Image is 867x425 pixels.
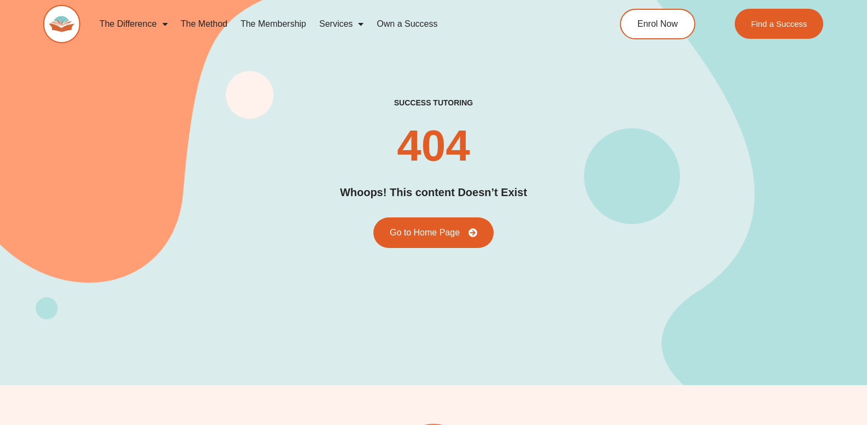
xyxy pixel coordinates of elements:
nav: Menu [93,11,576,37]
span: Find a Success [751,20,807,28]
a: The Membership [234,11,313,37]
a: Find a Success [735,9,824,39]
a: Services [313,11,370,37]
a: Go to Home Page [373,217,494,248]
h2: success tutoring [394,98,473,108]
span: Enrol Now [637,20,678,28]
a: Own a Success [370,11,444,37]
a: Enrol Now [620,9,695,39]
h2: 404 [397,124,470,168]
a: The Method [174,11,234,37]
span: Go to Home Page [390,228,460,237]
h2: Whoops! This content Doesn’t Exist [340,184,527,201]
a: The Difference [93,11,174,37]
